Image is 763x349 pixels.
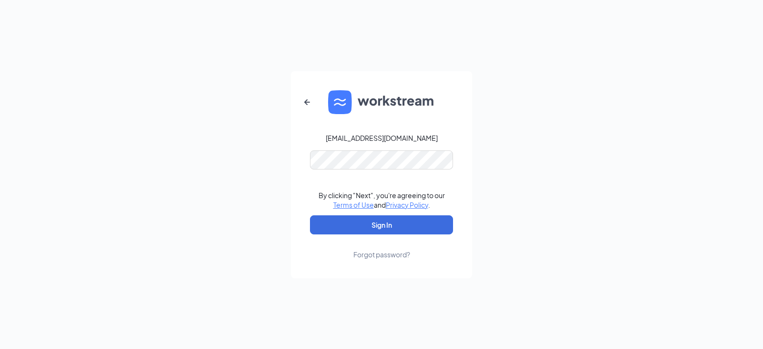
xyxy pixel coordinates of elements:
[301,96,313,108] svg: ArrowLeftNew
[386,201,428,209] a: Privacy Policy
[310,215,453,234] button: Sign In
[328,90,435,114] img: WS logo and Workstream text
[333,201,374,209] a: Terms of Use
[319,190,445,210] div: By clicking "Next", you're agreeing to our and .
[353,234,410,259] a: Forgot password?
[326,133,438,143] div: [EMAIL_ADDRESS][DOMAIN_NAME]
[296,91,319,114] button: ArrowLeftNew
[353,250,410,259] div: Forgot password?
